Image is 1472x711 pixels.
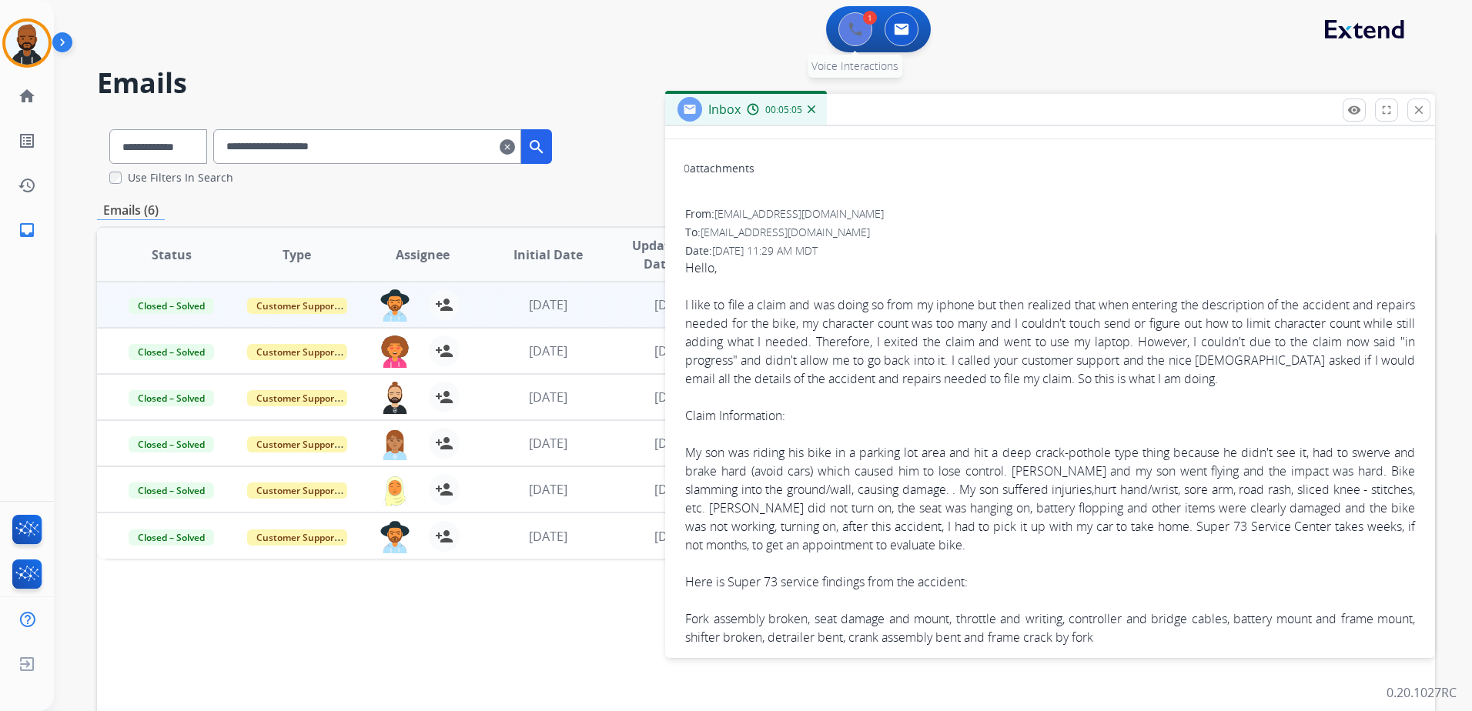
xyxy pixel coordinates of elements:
[283,245,311,264] span: Type
[811,58,898,73] span: Voice Interactions
[380,474,410,506] img: agent-avatar
[129,482,214,499] span: Closed – Solved
[380,428,410,460] img: agent-avatar
[529,435,567,452] span: [DATE]
[685,243,1415,259] div: Date:
[129,436,214,452] span: Closed – Solved
[247,529,347,546] span: Customer Support
[654,389,693,406] span: [DATE]
[380,289,410,322] img: agent-avatar
[128,170,233,185] label: Use Filters In Search
[685,443,1415,554] div: My son was riding his bike in a parking lot area and hit a deep crack-pothole type thing because ...
[654,342,693,359] span: [DATE]
[701,225,870,239] span: [EMAIL_ADDRESS][DOMAIN_NAME]
[714,206,884,221] span: [EMAIL_ADDRESS][DOMAIN_NAME]
[529,389,567,406] span: [DATE]
[1347,103,1361,117] mat-icon: remove_red_eye
[97,68,1435,98] h2: Emails
[765,104,802,116] span: 00:05:05
[684,161,754,176] div: attachments
[712,243,818,258] span: [DATE] 11:29 AM MDT
[654,481,693,498] span: [DATE]
[708,101,741,118] span: Inbox
[435,388,453,406] mat-icon: person_add
[18,176,36,195] mat-icon: history
[684,161,690,175] span: 0
[685,225,1415,240] div: To:
[685,295,1415,665] div: I like to file a claim and was doing so from my iphone but then realized that when entering the d...
[514,245,583,264] span: Initial Date
[435,295,453,314] mat-icon: person_add
[529,528,567,545] span: [DATE]
[247,436,347,452] span: Customer Support
[435,480,453,499] mat-icon: person_add
[18,221,36,239] mat-icon: inbox
[18,132,36,150] mat-icon: list_alt
[624,236,693,273] span: Updated Date
[129,298,214,314] span: Closed – Solved
[529,481,567,498] span: [DATE]
[247,390,347,406] span: Customer Support
[97,201,165,220] p: Emails (6)
[863,11,877,25] div: 1
[247,298,347,314] span: Customer Support
[1380,103,1393,117] mat-icon: fullscreen
[527,138,546,156] mat-icon: search
[435,342,453,360] mat-icon: person_add
[129,344,214,360] span: Closed – Solved
[529,296,567,313] span: [DATE]
[435,434,453,452] mat-icon: person_add
[654,528,693,545] span: [DATE]
[1387,683,1457,702] p: 0.20.1027RC
[152,245,192,264] span: Status
[685,609,1415,646] div: Fork assembly broken, seat damage and mount, throttle and writing, controller and bridge cables, ...
[435,527,453,546] mat-icon: person_add
[685,572,1415,591] div: Here is Super 73 service findings from the accident:
[529,342,567,359] span: [DATE]
[380,335,410,368] img: agent-avatar
[247,482,347,499] span: Customer Support
[380,382,410,414] img: agent-avatar
[685,406,1415,425] div: Claim Information:
[247,344,347,360] span: Customer Support
[685,206,1415,222] div: From:
[380,521,410,553] img: agent-avatar
[1412,103,1426,117] mat-icon: close
[18,87,36,105] mat-icon: home
[654,296,693,313] span: [DATE]
[129,529,214,546] span: Closed – Solved
[129,390,214,406] span: Closed – Solved
[500,138,515,156] mat-icon: clear
[654,435,693,452] span: [DATE]
[396,245,450,264] span: Assignee
[5,22,49,65] img: avatar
